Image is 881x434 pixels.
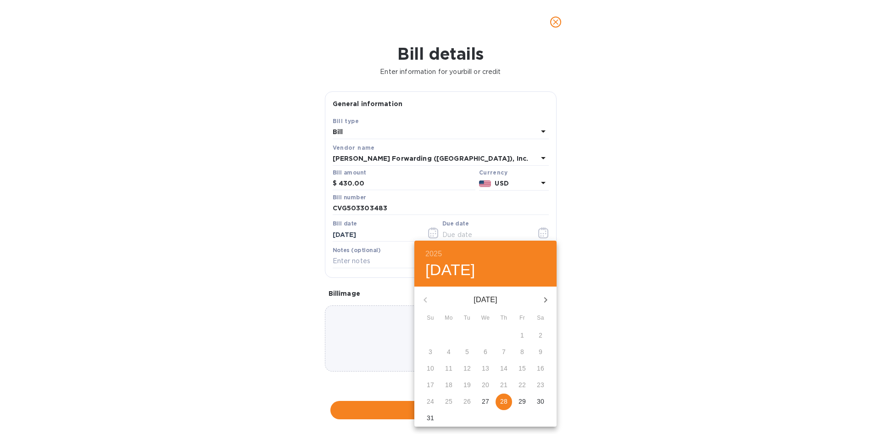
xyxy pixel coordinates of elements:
p: 28 [500,397,507,406]
p: 30 [537,397,544,406]
button: 31 [422,410,439,427]
button: 29 [514,394,530,410]
p: [DATE] [436,294,535,305]
span: Th [496,314,512,323]
span: We [477,314,494,323]
span: Sa [532,314,549,323]
p: 31 [427,413,434,423]
button: 2025 [425,248,442,260]
span: Tu [459,314,475,323]
button: 28 [496,394,512,410]
span: Su [422,314,439,323]
button: [DATE] [425,260,475,280]
p: 27 [482,397,489,406]
button: 30 [532,394,549,410]
span: Mo [440,314,457,323]
button: 27 [477,394,494,410]
span: Fr [514,314,530,323]
p: 29 [519,397,526,406]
